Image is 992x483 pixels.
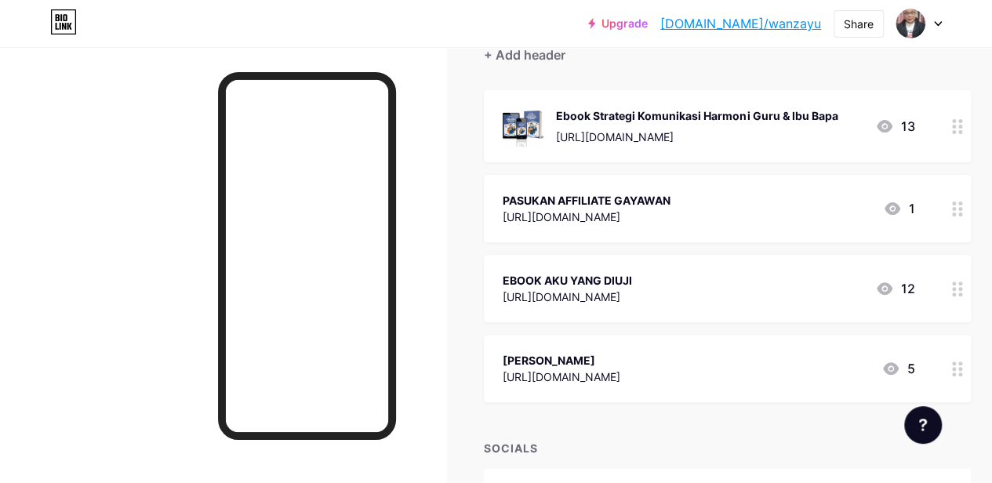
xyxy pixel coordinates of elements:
div: [URL][DOMAIN_NAME] [503,209,670,225]
div: 5 [881,359,914,378]
div: [URL][DOMAIN_NAME] [503,289,632,305]
div: + Add header [484,45,565,64]
div: PASUKAN AFFILIATE GAYAWAN [503,192,670,209]
div: 12 [875,279,914,298]
div: EBOOK AKU YANG DIUJI [503,272,632,289]
div: [URL][DOMAIN_NAME] [556,129,838,145]
div: Share [844,16,874,32]
img: Ebook Strategi Komunikasi Harmoni Guru & Ibu Bapa [503,106,543,147]
img: wanzayu [896,9,925,38]
div: Ebook Strategi Komunikasi Harmoni Guru & Ibu Bapa [556,107,838,124]
div: [URL][DOMAIN_NAME] [503,369,620,385]
div: 13 [875,117,914,136]
a: [DOMAIN_NAME]/wanzayu [660,14,821,33]
div: SOCIALS [484,440,971,456]
div: 1 [883,199,914,218]
div: [PERSON_NAME] [503,352,620,369]
a: Upgrade [588,17,648,30]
